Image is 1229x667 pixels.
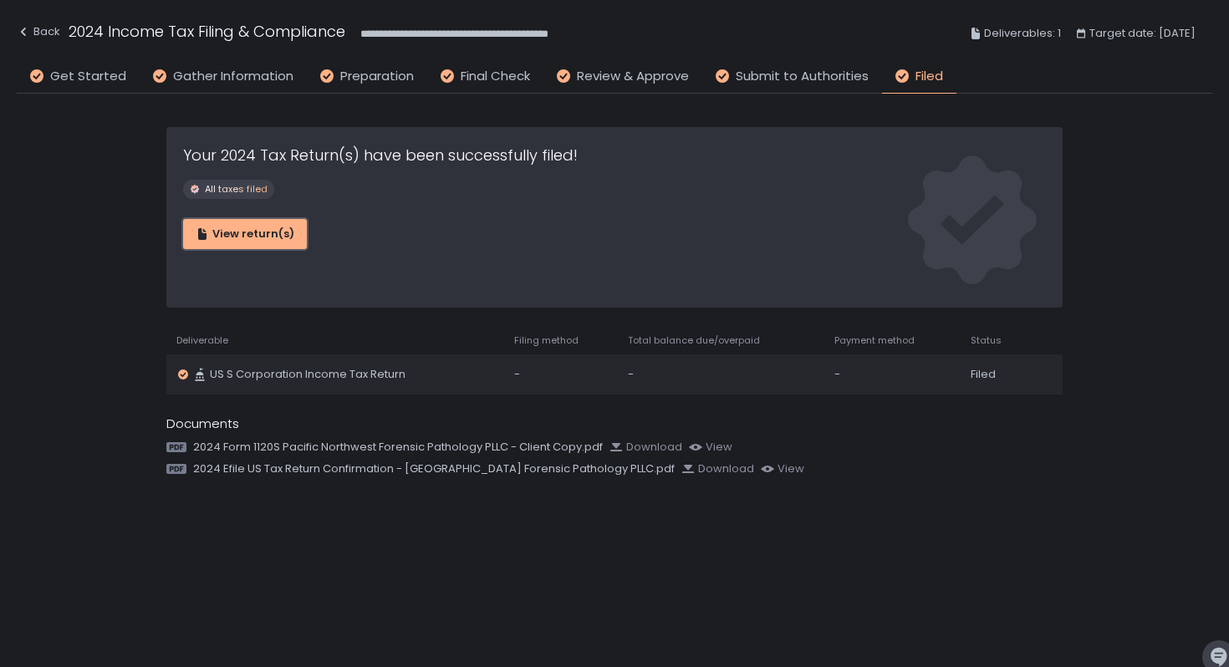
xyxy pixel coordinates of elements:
[834,334,915,347] span: Payment method
[628,367,634,382] span: -
[736,67,869,86] span: Submit to Authorities
[461,67,530,86] span: Final Check
[1089,23,1196,43] span: Target date: [DATE]
[609,440,682,455] button: Download
[193,461,675,476] span: 2024 Efile US Tax Return Confirmation - [GEOGRAPHIC_DATA] Forensic Pathology PLLC.pdf
[514,367,609,382] div: -
[205,183,268,196] span: All taxes filed
[193,440,603,455] span: 2024 Form 1120S Pacific Northwest Forensic Pathology PLLC - Client Copy.pdf
[971,334,1002,347] span: Status
[834,367,840,382] span: -
[514,334,579,347] span: Filing method
[17,20,60,48] button: Back
[984,23,1061,43] span: Deliverables: 1
[971,367,1020,382] div: Filed
[915,67,943,86] span: Filed
[761,461,804,476] button: view
[50,67,126,86] span: Get Started
[210,367,405,382] span: US S Corporation Income Tax Return
[689,440,732,455] button: view
[196,227,294,242] div: View return(s)
[628,334,760,347] span: Total balance due/overpaid
[183,219,307,249] button: View return(s)
[183,144,578,166] h1: Your 2024 Tax Return(s) have been successfully filed!
[69,20,345,43] h1: 2024 Income Tax Filing & Compliance
[340,67,414,86] span: Preparation
[166,415,1063,434] div: Documents
[681,461,754,476] button: Download
[17,22,60,42] div: Back
[577,67,689,86] span: Review & Approve
[173,67,293,86] span: Gather Information
[176,334,228,347] span: Deliverable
